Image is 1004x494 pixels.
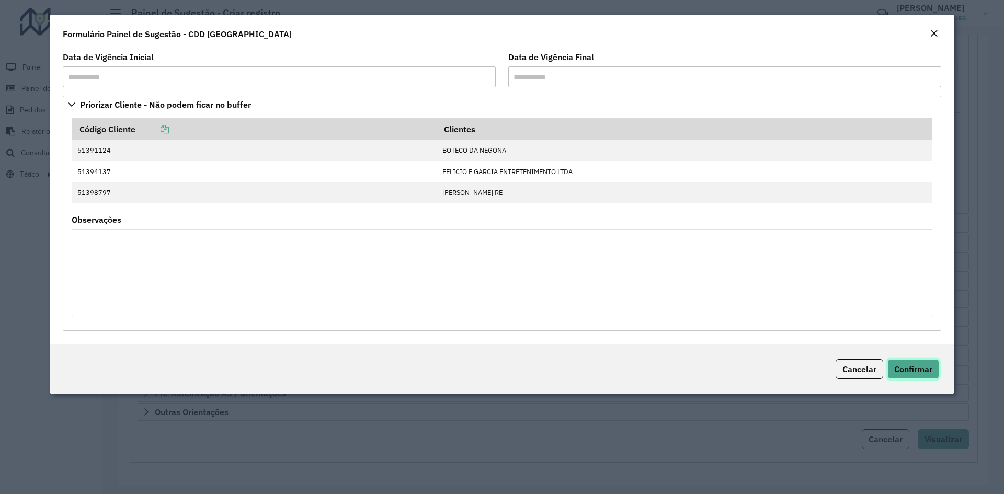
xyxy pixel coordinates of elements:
[508,51,594,63] label: Data de Vigência Final
[437,118,932,140] th: Clientes
[72,182,437,203] td: 51398797
[80,100,251,109] span: Priorizar Cliente - Não podem ficar no buffer
[135,124,169,134] a: Copiar
[887,359,939,379] button: Confirmar
[930,29,938,38] em: Fechar
[63,28,292,40] h4: Formulário Painel de Sugestão - CDD [GEOGRAPHIC_DATA]
[437,182,932,203] td: [PERSON_NAME] RE
[72,140,437,161] td: 51391124
[63,51,154,63] label: Data de Vigência Inicial
[72,161,437,182] td: 51394137
[72,213,121,226] label: Observações
[842,364,876,374] span: Cancelar
[437,140,932,161] td: BOTECO DA NEGONA
[63,96,941,113] a: Priorizar Cliente - Não podem ficar no buffer
[437,161,932,182] td: FELICIO E GARCIA ENTRETENIMENTO LTDA
[836,359,883,379] button: Cancelar
[894,364,932,374] span: Confirmar
[927,27,941,41] button: Close
[63,113,941,331] div: Priorizar Cliente - Não podem ficar no buffer
[72,118,437,140] th: Código Cliente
